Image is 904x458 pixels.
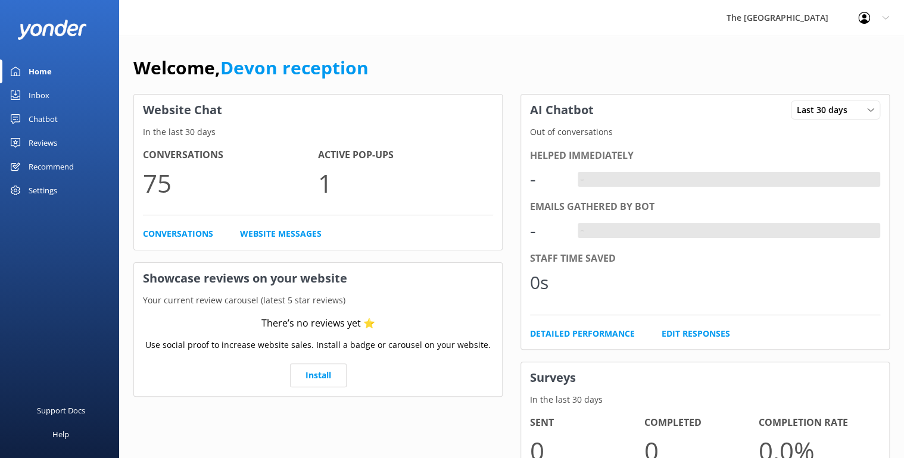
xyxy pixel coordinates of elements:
[133,54,369,82] h1: Welcome,
[240,227,322,240] a: Website Messages
[530,415,644,431] h4: Sent
[29,59,52,83] div: Home
[530,165,566,193] div: -
[37,399,85,422] div: Support Docs
[29,178,57,202] div: Settings
[530,327,635,340] a: Detailed Performance
[318,148,493,163] h4: Active Pop-ups
[521,95,603,126] h3: AI Chatbot
[759,415,873,431] h4: Completion Rate
[530,148,880,164] div: Helped immediately
[29,131,57,155] div: Reviews
[29,155,74,178] div: Recommend
[134,95,502,126] h3: Website Chat
[29,107,58,131] div: Chatbot
[29,83,49,107] div: Inbox
[52,422,69,446] div: Help
[318,163,493,203] p: 1
[143,148,318,163] h4: Conversations
[530,268,566,297] div: 0s
[578,172,587,187] div: -
[530,217,566,245] div: -
[143,163,318,203] p: 75
[521,362,889,393] h3: Surveys
[644,415,759,431] h4: Completed
[521,393,889,406] p: In the last 30 days
[134,294,502,307] p: Your current review carousel (latest 5 star reviews)
[261,316,375,331] div: There’s no reviews yet ⭐
[145,338,491,352] p: Use social proof to increase website sales. Install a badge or carousel on your website.
[134,263,502,294] h3: Showcase reviews on your website
[662,327,730,340] a: Edit Responses
[143,227,213,240] a: Conversations
[220,55,369,80] a: Devon reception
[797,103,855,117] span: Last 30 days
[18,20,86,39] img: yonder-white-logo.png
[578,223,587,239] div: -
[290,363,347,387] a: Install
[530,251,880,266] div: Staff time saved
[530,199,880,215] div: Emails gathered by bot
[134,126,502,139] p: In the last 30 days
[521,126,889,139] p: Out of conversations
